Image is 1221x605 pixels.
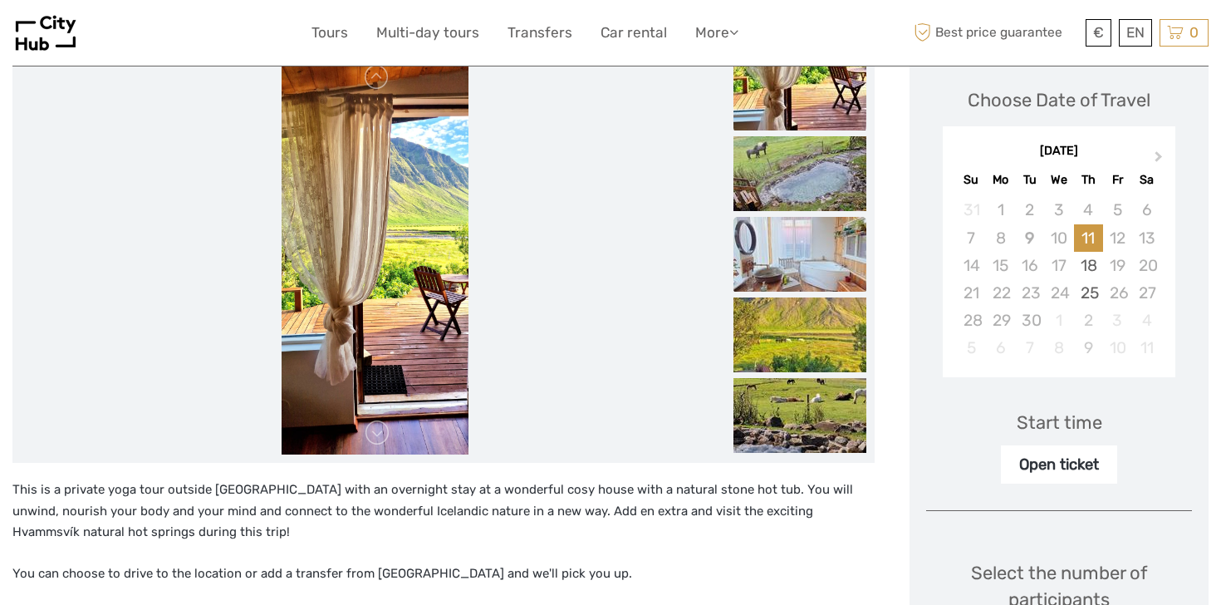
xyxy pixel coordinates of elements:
[1103,334,1132,362] div: Not available Friday, October 10th, 2025
[1132,279,1161,307] div: Not available Saturday, September 27th, 2025
[910,19,1081,47] span: Best price guarantee
[601,21,667,45] a: Car rental
[957,279,986,307] div: Not available Sunday, September 21st, 2025
[1074,252,1103,279] div: Choose Thursday, September 18th, 2025
[733,217,866,292] img: e08ac8ce50e34acdbbfb7d6b3c96dc5a_slider_thumbnail.jpeg
[1147,147,1174,174] button: Next Month
[1017,410,1102,435] div: Start time
[1015,196,1044,224] div: Not available Tuesday, September 2nd, 2025
[986,279,1015,307] div: Not available Monday, September 22nd, 2025
[1103,224,1132,252] div: Not available Friday, September 12th, 2025
[986,334,1015,362] div: Not available Monday, October 6th, 2025
[957,252,986,279] div: Not available Sunday, September 14th, 2025
[1015,307,1044,334] div: Not available Tuesday, September 30th, 2025
[986,196,1015,224] div: Not available Monday, September 1st, 2025
[733,56,866,130] img: f4327aae83e445cfaac37a2c40289212_slider_thumbnail.jpeg
[1103,196,1132,224] div: Not available Friday, September 5th, 2025
[23,29,188,42] p: We're away right now. Please check back later!
[986,224,1015,252] div: Not available Monday, September 8th, 2025
[376,21,479,45] a: Multi-day tours
[1132,252,1161,279] div: Not available Saturday, September 20th, 2025
[968,87,1150,113] div: Choose Date of Travel
[1044,252,1073,279] div: Not available Wednesday, September 17th, 2025
[1044,169,1073,191] div: We
[957,169,986,191] div: Su
[1103,279,1132,307] div: Not available Friday, September 26th, 2025
[1093,24,1104,41] span: €
[1074,224,1103,252] div: Choose Thursday, September 11th, 2025
[508,21,572,45] a: Transfers
[1044,279,1073,307] div: Not available Wednesday, September 24th, 2025
[1074,196,1103,224] div: Not available Thursday, September 4th, 2025
[1132,334,1161,362] div: Not available Saturday, October 11th, 2025
[957,224,986,252] div: Not available Sunday, September 7th, 2025
[1132,169,1161,191] div: Sa
[12,480,875,544] p: This is a private yoga tour outside [GEOGRAPHIC_DATA] with an overnight stay at a wonderful cosy ...
[1132,196,1161,224] div: Not available Saturday, September 6th, 2025
[1044,196,1073,224] div: Not available Wednesday, September 3rd, 2025
[191,26,211,46] button: Open LiveChat chat widget
[1015,252,1044,279] div: Not available Tuesday, September 16th, 2025
[1044,334,1073,362] div: Not available Wednesday, October 8th, 2025
[1001,445,1117,484] div: Open ticket
[986,169,1015,191] div: Mo
[1015,334,1044,362] div: Not available Tuesday, October 7th, 2025
[1074,334,1103,362] div: Choose Thursday, October 9th, 2025
[1074,169,1103,191] div: Th
[1015,224,1044,252] div: Not available Tuesday, September 9th, 2025
[1132,307,1161,334] div: Not available Saturday, October 4th, 2025
[12,12,80,53] img: 3076-8a80fb3d-a3cf-4f79-9a3d-dd183d103082_logo_small.png
[311,21,348,45] a: Tours
[733,298,866,372] img: 7b2556527af44c8198715b1c16e143de_slider_thumbnail.jpeg
[1103,169,1132,191] div: Fr
[733,378,866,453] img: 50c75c9dc32b481d85c21e6ef463a1a8_slider_thumbnail.jpeg
[1103,252,1132,279] div: Not available Friday, September 19th, 2025
[948,196,1170,362] div: month 2025-09
[282,56,468,455] img: f4327aae83e445cfaac37a2c40289212_main_slider.jpeg
[1119,19,1152,47] div: EN
[957,196,986,224] div: Not available Sunday, August 31st, 2025
[1074,307,1103,334] div: Choose Thursday, October 2nd, 2025
[957,307,986,334] div: Not available Sunday, September 28th, 2025
[986,307,1015,334] div: Not available Monday, September 29th, 2025
[943,143,1175,160] div: [DATE]
[1132,224,1161,252] div: Not available Saturday, September 13th, 2025
[1015,169,1044,191] div: Tu
[1015,279,1044,307] div: Not available Tuesday, September 23rd, 2025
[1103,307,1132,334] div: Not available Friday, October 3rd, 2025
[986,252,1015,279] div: Not available Monday, September 15th, 2025
[1044,224,1073,252] div: Not available Wednesday, September 10th, 2025
[12,563,875,585] p: You can choose to drive to the location or add a transfer from [GEOGRAPHIC_DATA] and we'll pick y...
[1187,24,1201,41] span: 0
[733,136,866,211] img: e8e0d0944c3c46a3a4f2d6a6732ed02c_slider_thumbnail.jpeg
[695,21,738,45] a: More
[957,334,986,362] div: Not available Sunday, October 5th, 2025
[1044,307,1073,334] div: Not available Wednesday, October 1st, 2025
[1074,279,1103,307] div: Choose Thursday, September 25th, 2025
